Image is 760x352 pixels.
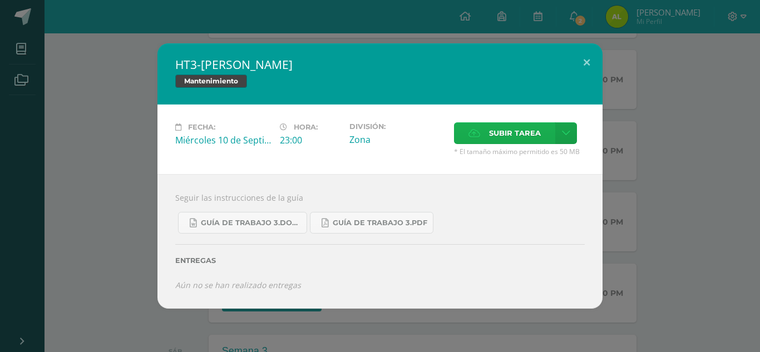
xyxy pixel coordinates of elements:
[175,256,585,265] label: Entregas
[294,123,318,131] span: Hora:
[310,212,433,234] a: Guía de trabajo 3.pdf
[175,280,301,290] i: Aún no se han realizado entregas
[333,219,427,227] span: Guía de trabajo 3.pdf
[280,134,340,146] div: 23:00
[349,133,445,146] div: Zona
[489,123,541,143] span: Subir tarea
[188,123,215,131] span: Fecha:
[349,122,445,131] label: División:
[178,212,307,234] a: Guía de trabajo 3.docx
[175,134,271,146] div: Miércoles 10 de Septiembre
[201,219,301,227] span: Guía de trabajo 3.docx
[454,147,585,156] span: * El tamaño máximo permitido es 50 MB
[175,75,247,88] span: Mantenimiento
[157,174,603,308] div: Seguir las instrucciones de la guía
[571,43,603,81] button: Close (Esc)
[175,57,585,72] h2: HT3-[PERSON_NAME]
